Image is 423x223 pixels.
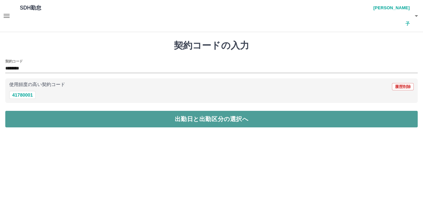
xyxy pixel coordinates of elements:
button: 履歴削除 [392,83,414,90]
button: 41780001 [9,91,36,99]
p: 使用頻度の高い契約コード [9,82,65,87]
h2: 契約コード [5,59,23,64]
button: 出勤日と出勤区分の選択へ [5,111,418,127]
h1: 契約コードの入力 [5,40,418,51]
